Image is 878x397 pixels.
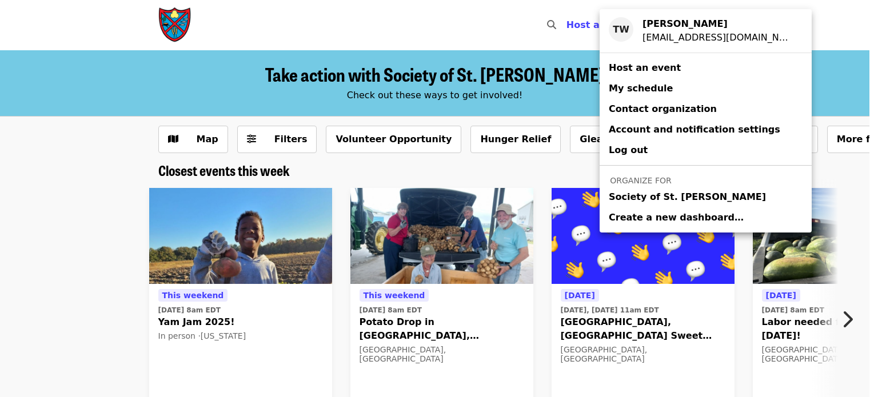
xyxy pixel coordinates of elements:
a: Create a new dashboard… [600,207,812,228]
span: Log out [609,145,648,155]
span: My schedule [609,83,673,94]
span: Host an event [609,62,681,73]
span: Organize for [610,176,671,185]
a: Contact organization [600,99,812,119]
a: Society of St. [PERSON_NAME] [600,187,812,207]
a: My schedule [600,78,812,99]
div: Taylor Wolfe [642,17,793,31]
span: Create a new dashboard… [609,212,744,223]
span: Account and notification settings [609,124,780,135]
span: Society of St. [PERSON_NAME] [609,190,766,204]
a: Account and notification settings [600,119,812,140]
div: nc-glean@endhunger.org [642,31,793,45]
a: Host an event [600,58,812,78]
span: Contact organization [609,103,717,114]
a: TW[PERSON_NAME][EMAIL_ADDRESS][DOMAIN_NAME] [600,14,812,48]
strong: [PERSON_NAME] [642,18,728,29]
a: Log out [600,140,812,161]
div: TW [609,17,633,42]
